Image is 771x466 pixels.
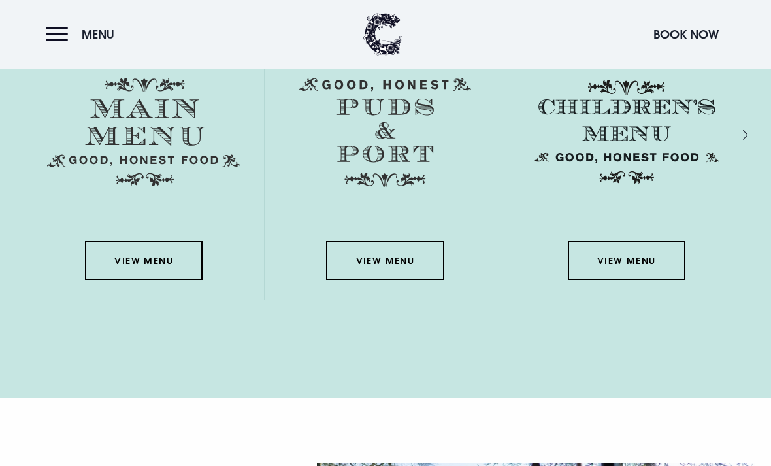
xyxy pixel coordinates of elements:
[326,241,444,280] a: View Menu
[82,27,114,42] span: Menu
[299,78,471,188] img: Menu puds and port
[363,13,402,56] img: Clandeboye Lodge
[725,125,738,144] div: Next slide
[46,20,121,48] button: Menu
[530,78,723,186] img: Childrens Menu 1
[647,20,725,48] button: Book Now
[568,241,685,280] a: View Menu
[47,78,240,186] img: Menu main menu
[85,241,203,280] a: View Menu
